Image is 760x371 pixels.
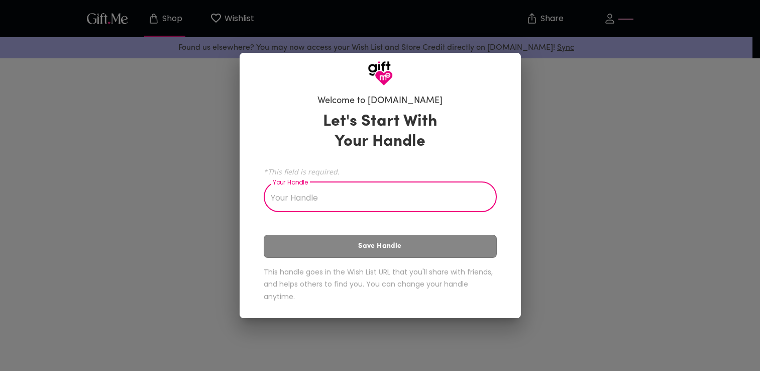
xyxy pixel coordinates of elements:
[264,184,486,212] input: Your Handle
[310,112,450,152] h3: Let's Start With Your Handle
[264,266,497,303] h6: This handle goes in the Wish List URL that you'll share with friends, and helps others to find yo...
[368,61,393,86] img: GiftMe Logo
[264,167,497,176] span: *This field is required.
[317,95,443,107] h6: Welcome to [DOMAIN_NAME]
